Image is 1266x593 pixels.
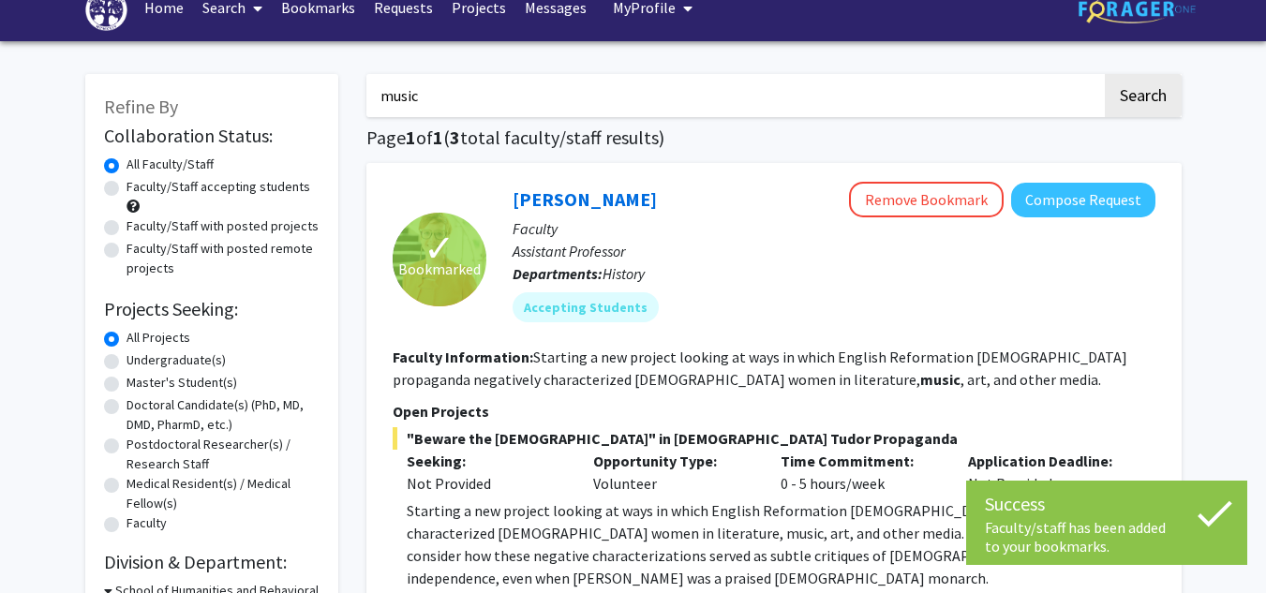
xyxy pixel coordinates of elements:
p: Application Deadline: [968,450,1127,472]
div: Faculty/staff has been added to your bookmarks. [985,518,1229,556]
div: Success [985,490,1229,518]
div: Not Provided [954,450,1141,495]
iframe: Chat [14,509,80,579]
p: Opportunity Type: [593,450,752,472]
fg-read-more: Starting a new project looking at ways in which English Reformation [DEMOGRAPHIC_DATA] propaganda... [393,348,1127,389]
span: 1 [433,126,443,149]
button: Remove Bookmark [849,182,1004,217]
span: ✓ [424,239,455,258]
button: Search [1105,74,1182,117]
p: Time Commitment: [781,450,940,472]
span: Refine By [104,95,178,118]
a: [PERSON_NAME] [513,187,657,211]
p: Open Projects [393,400,1155,423]
label: Faculty [127,513,167,533]
div: Volunteer [579,450,767,495]
button: Compose Request to Amanda Allen [1011,183,1155,217]
h2: Collaboration Status: [104,125,320,147]
h2: Projects Seeking: [104,298,320,320]
label: Faculty/Staff with posted projects [127,216,319,236]
b: Faculty Information: [393,348,533,366]
label: Postdoctoral Researcher(s) / Research Staff [127,435,320,474]
span: Bookmarked [398,258,481,280]
p: Seeking: [407,450,566,472]
label: Faculty/Staff with posted remote projects [127,239,320,278]
h1: Page of ( total faculty/staff results) [366,126,1182,149]
label: Medical Resident(s) / Medical Fellow(s) [127,474,320,513]
label: Undergraduate(s) [127,350,226,370]
p: Faculty [513,217,1155,240]
h2: Division & Department: [104,551,320,573]
span: 1 [406,126,416,149]
b: music [920,370,961,389]
div: Not Provided [407,472,566,495]
input: Search Keywords [366,74,1102,117]
label: Faculty/Staff accepting students [127,177,310,197]
b: Departments: [513,264,603,283]
div: 0 - 5 hours/week [767,450,954,495]
span: "Beware the [DEMOGRAPHIC_DATA]" in [DEMOGRAPHIC_DATA] Tudor Propaganda [393,427,1155,450]
label: Doctoral Candidate(s) (PhD, MD, DMD, PharmD, etc.) [127,395,320,435]
label: All Faculty/Staff [127,155,214,174]
span: History [603,264,645,283]
label: Master's Student(s) [127,373,237,393]
p: Starting a new project looking at ways in which English Reformation [DEMOGRAPHIC_DATA] propaganda... [407,499,1155,589]
label: All Projects [127,328,190,348]
p: Assistant Professor [513,240,1155,262]
span: 3 [450,126,460,149]
mat-chip: Accepting Students [513,292,659,322]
